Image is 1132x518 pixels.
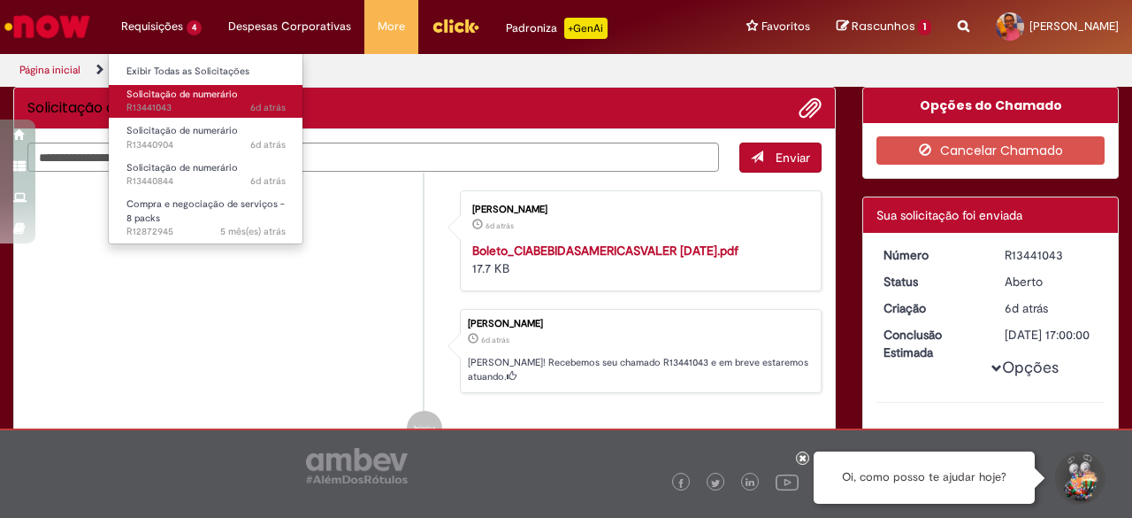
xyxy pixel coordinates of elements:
[776,470,799,493] img: logo_footer_youtube.png
[250,174,286,188] time: 22/08/2025 16:31:53
[121,18,183,35] span: Requisições
[220,225,286,238] time: 31/03/2025 15:53:03
[870,299,991,317] dt: Criação
[19,63,80,77] a: Página inicial
[27,173,822,465] ul: Histórico de tíquete
[468,356,812,383] p: [PERSON_NAME]! Recebemos seu chamado R13441043 e em breve estaremos atuando.
[814,452,1035,504] div: Oi, como posso te ajudar hoje?
[870,246,991,264] dt: Número
[250,138,286,151] span: 6d atrás
[126,101,286,115] span: R13441043
[746,478,754,489] img: logo_footer_linkedin.png
[250,174,286,188] span: 6d atrás
[776,150,810,166] span: Enviar
[126,197,285,225] span: Compra e negociação de serviços - 8 packs
[1052,452,1105,505] button: Iniciar Conversa de Suporte
[739,143,822,173] button: Enviar
[870,326,991,361] dt: Conclusão Estimada
[870,273,991,290] dt: Status
[564,18,608,39] p: +GenAi
[837,19,931,35] a: Rascunhos
[799,97,822,120] button: Adicionar anexos
[220,225,286,238] span: 5 mês(es) atrás
[187,20,202,35] span: 4
[126,124,238,137] span: Solicitação de numerário
[876,207,1022,223] span: Sua solicitação foi enviada
[1005,299,1099,317] div: 22/08/2025 17:14:31
[1005,300,1048,316] time: 22/08/2025 17:14:31
[228,18,351,35] span: Despesas Corporativas
[1005,246,1099,264] div: R13441043
[126,174,286,189] span: R13440844
[13,54,741,87] ul: Trilhas de página
[1005,300,1048,316] span: 6d atrás
[711,479,720,488] img: logo_footer_twitter.png
[1005,273,1099,290] div: Aberto
[761,18,810,35] span: Favoritos
[852,18,915,35] span: Rascunhos
[918,19,931,35] span: 1
[27,143,719,172] textarea: Digite sua mensagem aqui...
[876,136,1105,165] button: Cancelar Chamado
[109,195,303,233] a: Aberto R12872945 : Compra e negociação de serviços - 8 packs
[27,309,822,394] li: Roberta De Sant Anna Teixeira Siston
[876,426,941,442] b: SAP Interim
[506,18,608,39] div: Padroniza
[468,319,812,329] div: [PERSON_NAME]
[481,335,509,345] span: 6d atrás
[126,88,238,101] span: Solicitação de numerário
[472,242,803,277] div: 17.7 KB
[2,9,93,44] img: ServiceNow
[126,138,286,152] span: R13440904
[306,448,408,483] img: logo_footer_ambev_rotulo_gray.png
[481,335,509,345] time: 22/08/2025 17:14:31
[108,53,303,244] ul: Requisições
[126,225,286,239] span: R12872945
[109,85,303,118] a: Aberto R13441043 : Solicitação de numerário
[27,100,200,116] h2: Solicitação de numerário Histórico de tíquete
[378,18,405,35] span: More
[109,121,303,154] a: Aberto R13440904 : Solicitação de numerário
[472,205,803,215] div: [PERSON_NAME]
[250,101,286,114] time: 22/08/2025 17:14:32
[486,220,514,231] time: 22/08/2025 17:14:15
[486,220,514,231] span: 6d atrás
[126,161,238,174] span: Solicitação de numerário
[863,88,1118,123] div: Opções do Chamado
[109,158,303,191] a: Aberto R13440844 : Solicitação de numerário
[109,62,303,81] a: Exibir Todas as Solicitações
[677,479,685,488] img: logo_footer_facebook.png
[1029,19,1119,34] span: [PERSON_NAME]
[472,243,738,259] a: Boleto_CIABEBIDASAMERICASVALER [DATE].pdf
[1005,326,1099,344] div: [DATE] 17:00:00
[432,12,479,39] img: click_logo_yellow_360x200.png
[250,101,286,114] span: 6d atrás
